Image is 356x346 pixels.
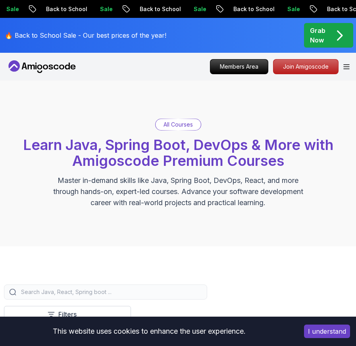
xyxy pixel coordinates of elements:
[186,5,212,13] p: Sale
[92,5,118,13] p: Sale
[45,175,312,208] p: Master in-demand skills like Java, Spring Boot, DevOps, React, and more through hands-on, expert-...
[304,325,350,338] button: Accept cookies
[132,5,186,13] p: Back to School
[343,64,350,69] button: Open Menu
[5,31,166,40] p: 🔥 Back to School Sale - Our best prices of the year!
[4,306,131,323] button: Filters
[58,309,77,319] p: Filters
[6,323,292,340] div: This website uses cookies to enhance the user experience.
[273,60,338,74] p: Join Amigoscode
[164,121,193,129] p: All Courses
[310,26,325,45] p: Grab Now
[210,59,268,74] a: Members Area
[38,5,92,13] p: Back to School
[273,59,339,74] a: Join Amigoscode
[23,136,333,169] span: Learn Java, Spring Boot, DevOps & More with Amigoscode Premium Courses
[226,5,280,13] p: Back to School
[19,288,202,296] input: Search Java, React, Spring boot ...
[210,60,268,74] p: Members Area
[280,5,305,13] p: Sale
